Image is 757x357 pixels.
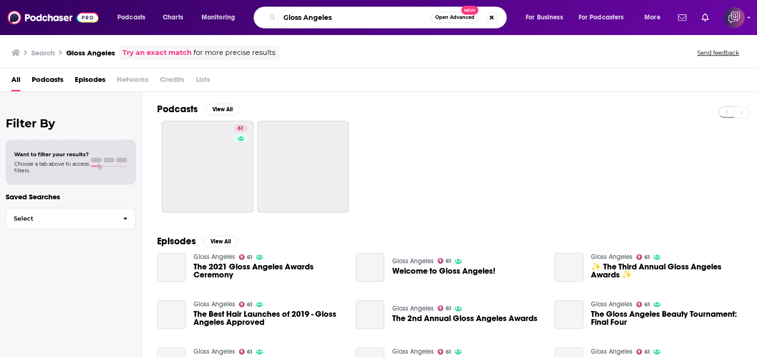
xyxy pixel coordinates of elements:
[674,9,690,26] a: Show notifications dropdown
[117,72,149,91] span: Networks
[644,350,650,354] span: 61
[14,161,89,174] span: Choose a tab above to access filters.
[698,9,713,26] a: Show notifications dropdown
[431,12,479,23] button: Open AdvancedNew
[724,7,745,28] span: Logged in as corioliscompany
[194,263,344,279] a: The 2021 Gloss Angeles Awards Ceremony
[392,267,495,275] a: Welcome to Gloss Angeles!
[591,253,633,261] a: Gloss Angeles
[239,302,253,307] a: 61
[238,124,244,134] span: 61
[117,11,145,24] span: Podcasts
[438,258,451,264] a: 61
[157,235,238,247] a: EpisodesView All
[526,11,563,24] span: For Business
[6,208,136,229] button: Select
[157,103,198,115] h2: Podcasts
[724,7,745,28] button: Show profile menu
[111,10,158,25] button: open menu
[638,10,672,25] button: open menu
[157,10,189,25] a: Charts
[75,72,106,91] a: Episodes
[157,103,239,115] a: PodcastsView All
[239,254,253,260] a: 61
[66,48,115,57] h3: Gloss Angeles
[162,121,254,213] a: 61
[123,47,192,58] a: Try an exact match
[644,303,650,307] span: 61
[591,300,633,308] a: Gloss Angeles
[157,253,186,282] a: The 2021 Gloss Angeles Awards Ceremony
[636,349,650,355] a: 61
[247,350,252,354] span: 61
[196,72,210,91] span: Lists
[31,48,55,57] h3: Search
[160,72,185,91] span: Credits
[555,253,583,282] a: ✨ The Third Annual Gloss Angeles Awards ✨
[591,348,633,356] a: Gloss Angeles
[280,10,431,25] input: Search podcasts, credits, & more...
[555,300,583,329] a: The Gloss Angeles Beauty Tournament: Final Four
[6,215,115,222] span: Select
[247,255,252,259] span: 61
[446,350,451,354] span: 61
[446,306,451,311] span: 61
[724,7,745,28] img: User Profile
[356,253,385,282] a: Welcome to Gloss Angeles!
[194,310,344,326] a: The Best Hair Launches of 2019 - Gloss Angeles Approved
[194,253,235,261] a: Gloss Angeles
[203,236,238,247] button: View All
[636,254,650,260] a: 61
[392,314,537,322] a: The 2nd Annual Gloss Angeles Awards
[11,72,20,91] a: All
[263,7,516,28] div: Search podcasts, credits, & more...
[157,235,196,247] h2: Episodes
[247,303,252,307] span: 61
[163,11,183,24] span: Charts
[644,255,650,259] span: 61
[8,9,98,27] img: Podchaser - Follow, Share and Rate Podcasts
[392,304,434,312] a: Gloss Angeles
[356,300,385,329] a: The 2nd Annual Gloss Angeles Awards
[14,151,89,158] span: Want to filter your results?
[579,11,624,24] span: For Podcasters
[636,302,650,307] a: 61
[6,116,136,130] h2: Filter By
[194,47,275,58] span: for more precise results
[695,49,742,57] button: Send feedback
[157,300,186,329] a: The Best Hair Launches of 2019 - Gloss Angeles Approved
[205,104,239,115] button: View All
[435,15,475,20] span: Open Advanced
[591,263,742,279] a: ✨ The Third Annual Gloss Angeles Awards ✨
[438,305,451,311] a: 61
[202,11,235,24] span: Monitoring
[572,10,638,25] button: open menu
[194,348,235,356] a: Gloss Angeles
[438,349,451,355] a: 61
[195,10,247,25] button: open menu
[644,11,660,24] span: More
[392,348,434,356] a: Gloss Angeles
[446,259,451,263] span: 61
[461,6,478,15] span: New
[519,10,575,25] button: open menu
[392,257,434,265] a: Gloss Angeles
[194,300,235,308] a: Gloss Angeles
[239,349,253,355] a: 61
[32,72,63,91] a: Podcasts
[6,192,136,201] p: Saved Searches
[234,125,247,132] a: 61
[591,310,742,326] a: The Gloss Angeles Beauty Tournament: Final Four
